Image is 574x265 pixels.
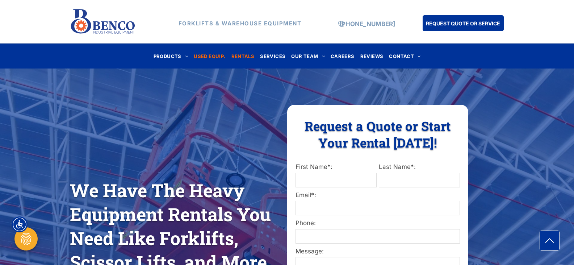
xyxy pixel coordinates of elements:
a: [PHONE_NUMBER] [339,20,395,28]
label: Phone: [296,219,460,228]
a: CAREERS [328,51,357,61]
label: Message: [296,247,460,256]
a: CONTACT [386,51,423,61]
a: OUR TEAM [288,51,328,61]
a: USED EQUIP. [191,51,228,61]
a: RENTALS [229,51,257,61]
a: SERVICES [257,51,288,61]
a: REVIEWS [357,51,386,61]
strong: FORKLIFTS & WAREHOUSE EQUIPMENT [179,20,302,27]
label: Last Name*: [379,162,460,172]
a: PRODUCTS [151,51,191,61]
div: Accessibility Menu [12,216,28,232]
span: REQUEST QUOTE OR SERVICE [426,17,500,30]
span: USED EQUIP. [194,51,225,61]
label: Email*: [296,191,460,200]
label: First Name*: [296,162,377,172]
a: REQUEST QUOTE OR SERVICE [423,15,504,31]
span: Request a Quote or Start Your Rental [DATE]! [305,117,451,151]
